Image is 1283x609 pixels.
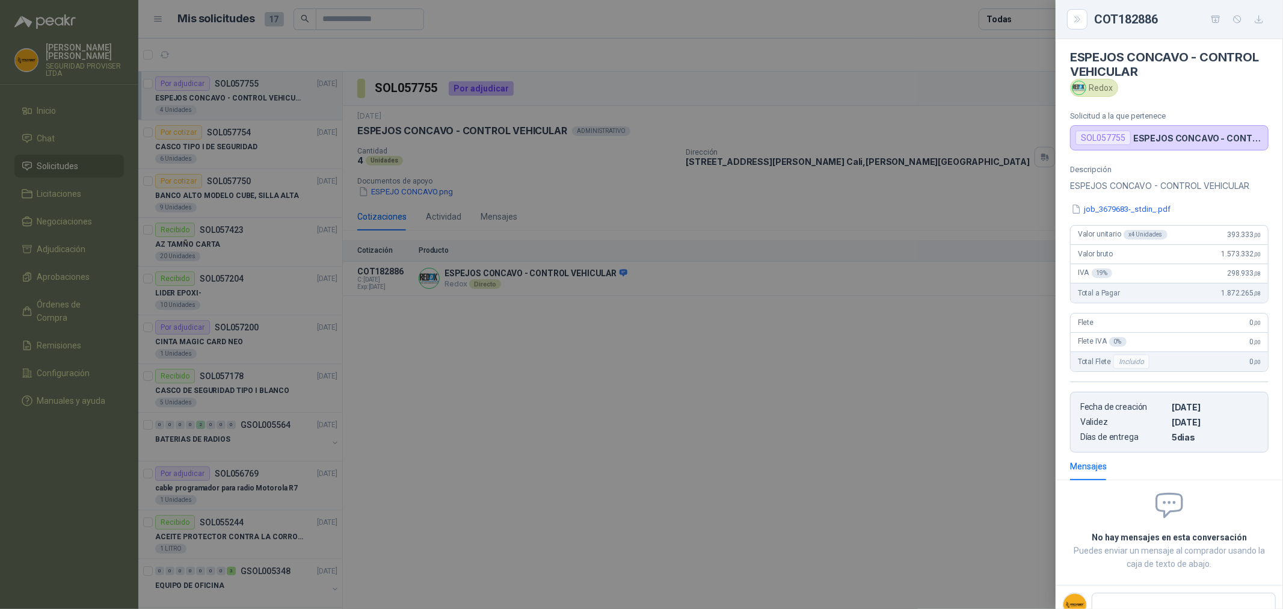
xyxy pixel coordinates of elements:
span: 393.333 [1227,230,1261,239]
div: x 4 Unidades [1124,230,1168,240]
div: Incluido [1113,354,1149,369]
h4: ESPEJOS CONCAVO - CONTROL VEHICULAR [1070,50,1269,79]
span: ,00 [1254,320,1261,326]
p: [DATE] [1172,402,1258,412]
span: 298.933 [1227,269,1261,277]
div: SOL057755 [1075,131,1131,145]
button: job_3679683-_stdin_.pdf [1070,203,1172,215]
span: ,00 [1254,251,1261,258]
div: 0 % [1109,337,1127,347]
p: ESPEJOS CONCAVO - CONTROL VEHICULAR [1133,133,1263,143]
p: [DATE] [1172,417,1258,427]
p: Solicitud a la que pertenece [1070,111,1269,120]
div: Mensajes [1070,460,1107,473]
p: Fecha de creación [1080,402,1167,412]
span: Valor unitario [1078,230,1168,240]
span: ,00 [1254,232,1261,238]
span: ,00 [1254,359,1261,365]
div: 19 % [1092,268,1113,278]
span: Total a Pagar [1078,289,1120,297]
span: 0 [1250,357,1261,366]
p: Validez [1080,417,1167,427]
div: Redox [1070,79,1118,97]
span: ,00 [1254,339,1261,345]
span: 1.872.265 [1222,289,1261,297]
p: Puedes enviar un mensaje al comprador usando la caja de texto de abajo. [1070,544,1269,570]
span: Valor bruto [1078,250,1113,258]
p: 5 dias [1172,432,1258,442]
span: Flete [1078,318,1094,327]
span: Total Flete [1078,354,1152,369]
span: IVA [1078,268,1112,278]
h2: No hay mensajes en esta conversación [1070,531,1269,544]
p: Descripción [1070,165,1269,174]
button: Close [1070,12,1085,26]
span: Flete IVA [1078,337,1127,347]
p: Días de entrega [1080,432,1167,442]
div: COT182886 [1094,10,1269,29]
img: Company Logo [1072,81,1086,94]
p: ESPEJOS CONCAVO - CONTROL VEHICULAR [1070,179,1269,193]
span: 1.573.332 [1222,250,1261,258]
span: 0 [1250,338,1261,346]
span: 0 [1250,318,1261,327]
span: ,08 [1254,290,1261,297]
span: ,08 [1254,270,1261,277]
